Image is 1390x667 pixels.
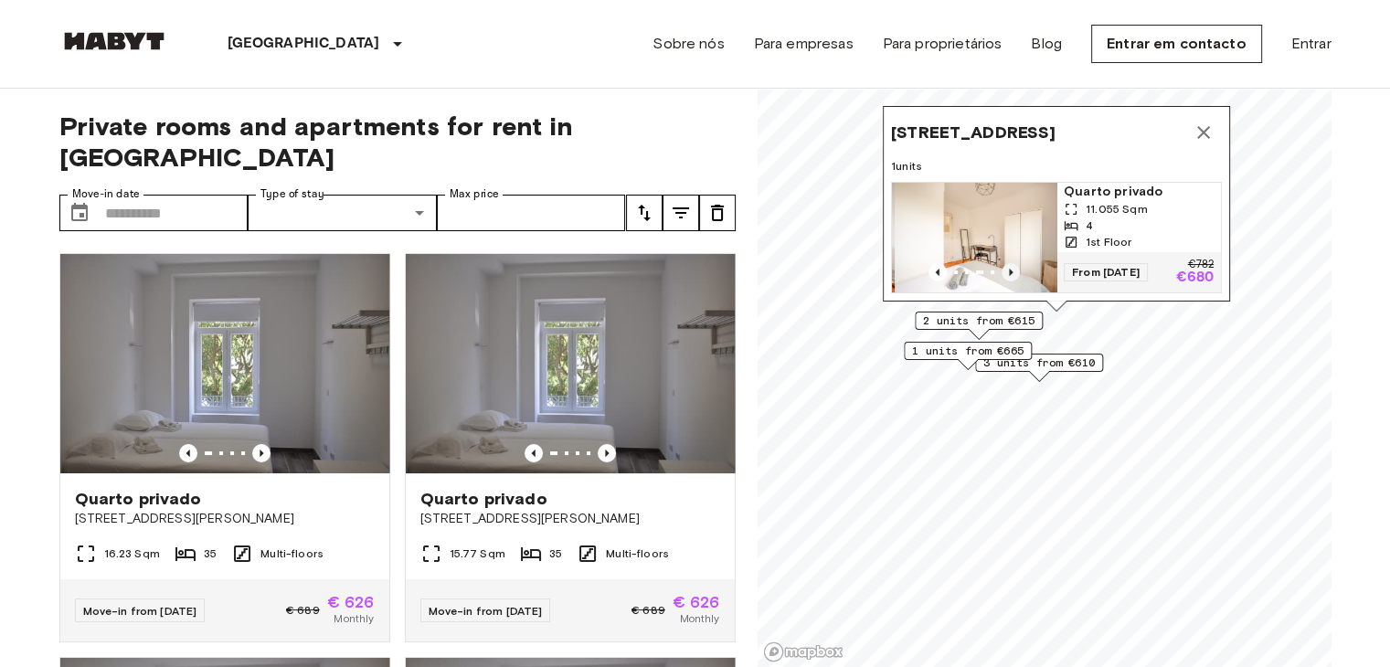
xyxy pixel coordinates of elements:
label: Type of stay [260,186,324,202]
img: Marketing picture of unit PT-17-010-001-08H [60,254,389,473]
img: Marketing picture of unit PT-17-151-003-001 [894,183,1058,292]
span: Multi-floors [606,545,669,562]
span: € 689 [631,602,665,619]
span: Monthly [334,610,374,627]
span: [STREET_ADDRESS][PERSON_NAME] [75,510,375,528]
label: Move-in date [72,186,140,202]
a: Mapbox logo [763,641,844,662]
span: 11.055 Sqm [1086,201,1148,217]
button: Previous image [1002,263,1020,281]
span: € 626 [327,594,375,610]
a: Previous imagePrevious imageQuarto privado11.055 Sqm41st FloorFrom [DATE]€782€680 [891,182,1222,293]
button: tune [626,195,663,231]
button: Previous image [252,444,271,462]
span: Move-in from [DATE] [83,604,197,618]
button: Previous image [598,444,616,462]
span: 1 units [891,158,1222,175]
img: Marketing picture of unit PT-17-010-001-21H [406,254,735,473]
p: €782 [1187,259,1213,270]
a: Entrar em contacto [1091,25,1262,63]
span: 3 units from €610 [983,355,1095,371]
span: 1 units from €665 [912,343,1024,359]
button: Previous image [525,444,543,462]
a: Para proprietários [883,33,1003,55]
a: Blog [1031,33,1062,55]
img: Habyt [59,32,169,50]
button: Previous image [179,444,197,462]
span: Multi-floors [260,545,324,562]
span: € 626 [673,594,720,610]
span: Private rooms and apartments for rent in [GEOGRAPHIC_DATA] [59,111,736,173]
div: Map marker [915,312,1043,340]
button: tune [663,195,699,231]
span: Quarto privado [75,488,202,510]
span: [STREET_ADDRESS][PERSON_NAME] [420,510,720,528]
a: Entrar [1291,33,1332,55]
span: Quarto privado [420,488,547,510]
span: 4 [1086,217,1093,234]
a: Marketing picture of unit PT-17-010-001-08HPrevious imagePrevious imageQuarto privado[STREET_ADDR... [59,253,390,642]
span: Quarto privado [1064,183,1214,201]
a: Marketing picture of unit PT-17-010-001-21HPrevious imagePrevious imageQuarto privado[STREET_ADDR... [405,253,736,642]
label: Max price [450,186,499,202]
p: [GEOGRAPHIC_DATA] [228,33,380,55]
div: Map marker [904,342,1032,370]
span: 15.77 Sqm [450,545,505,562]
p: €680 [1175,270,1214,285]
a: Para empresas [754,33,854,55]
span: [STREET_ADDRESS] [891,122,1056,143]
span: 2 units from €615 [923,312,1035,329]
button: Choose date [61,195,98,231]
span: 1st Floor [1086,234,1131,250]
a: Sobre nós [653,33,724,55]
span: 35 [549,545,562,562]
span: 35 [204,545,217,562]
span: Move-in from [DATE] [429,604,543,618]
button: tune [699,195,736,231]
span: € 689 [286,602,320,619]
span: From [DATE] [1064,263,1148,281]
button: Previous image [928,263,947,281]
div: Map marker [883,106,1230,312]
span: Monthly [679,610,719,627]
div: Map marker [975,354,1103,382]
span: 16.23 Sqm [104,545,160,562]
